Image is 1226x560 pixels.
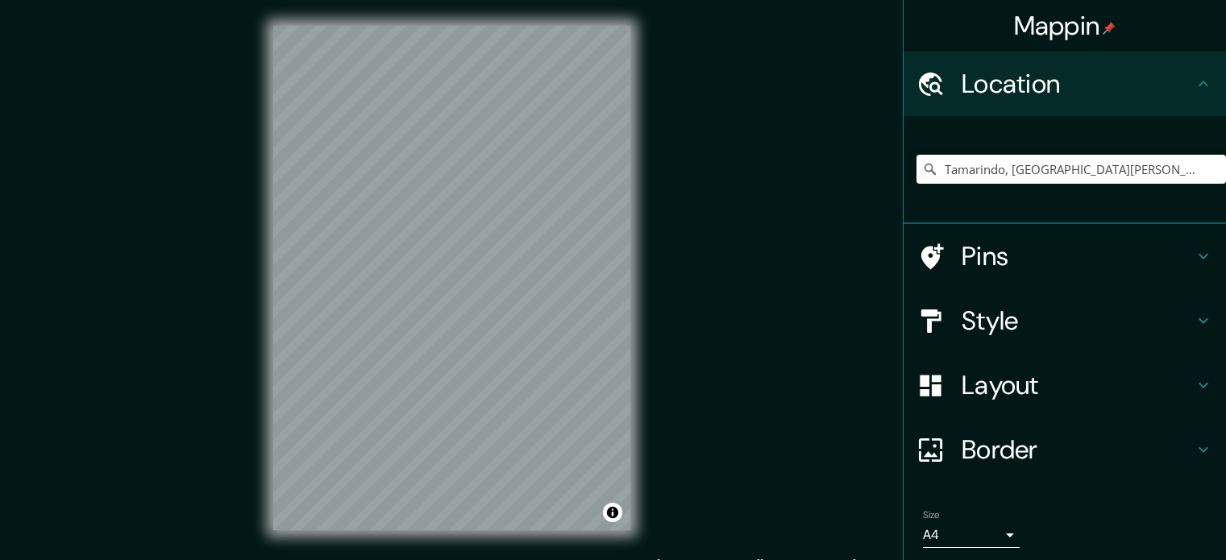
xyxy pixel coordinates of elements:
h4: Mappin [1014,10,1116,42]
img: pin-icon.png [1103,22,1116,35]
div: Location [904,52,1226,116]
h4: Location [962,68,1194,100]
div: Pins [904,224,1226,288]
label: Size [923,508,940,522]
button: Toggle attribution [603,503,622,522]
div: Style [904,288,1226,353]
input: Pick your city or area [916,155,1226,184]
h4: Layout [962,369,1194,401]
h4: Pins [962,240,1194,272]
h4: Border [962,433,1194,466]
div: Border [904,417,1226,482]
h4: Style [962,305,1194,337]
div: A4 [923,522,1020,548]
div: Layout [904,353,1226,417]
iframe: Help widget launcher [1083,497,1208,542]
canvas: Map [273,26,630,530]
